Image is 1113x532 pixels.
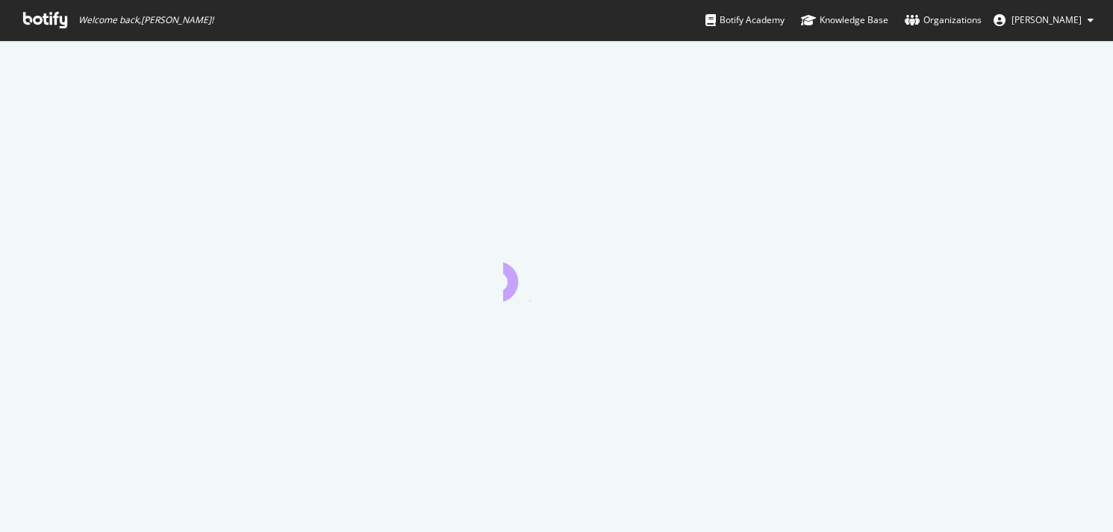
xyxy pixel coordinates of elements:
[905,13,982,28] div: Organizations
[1011,13,1082,26] span: Ritesh Shah
[705,13,785,28] div: Botify Academy
[982,8,1106,32] button: [PERSON_NAME]
[801,13,888,28] div: Knowledge Base
[503,248,611,301] div: animation
[78,14,213,26] span: Welcome back, [PERSON_NAME] !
